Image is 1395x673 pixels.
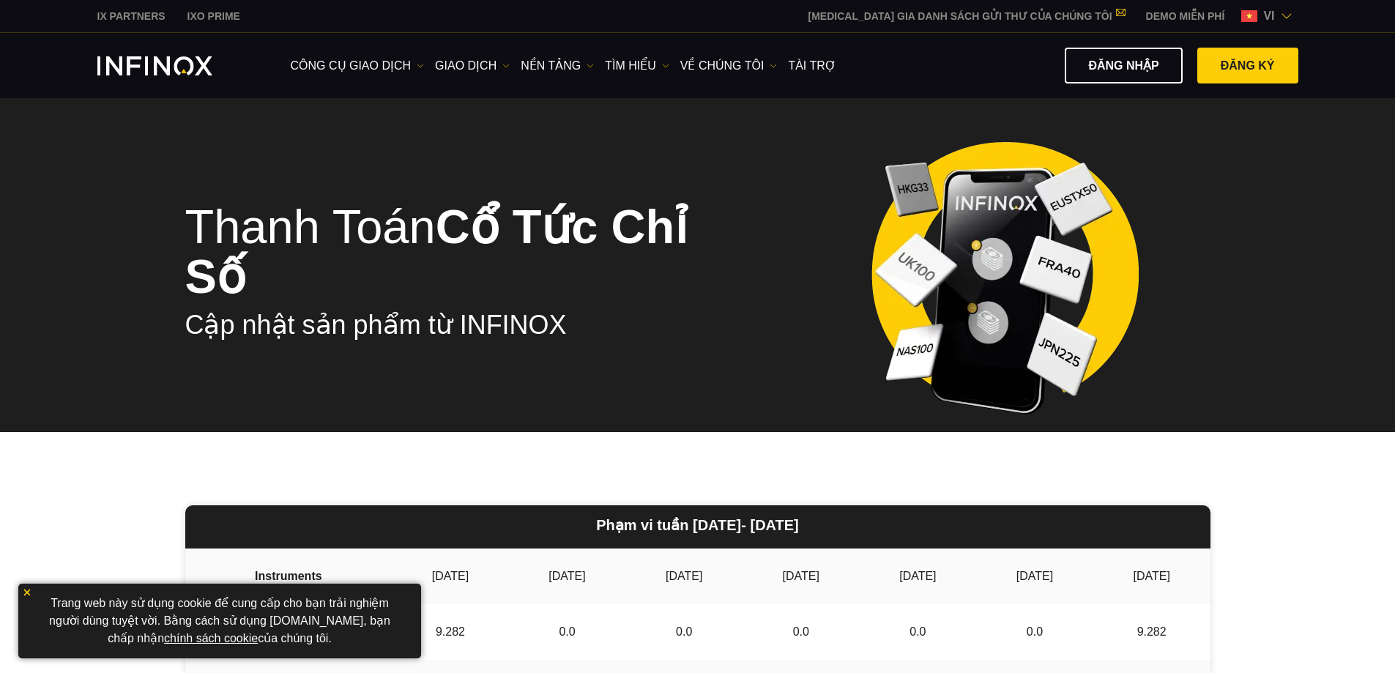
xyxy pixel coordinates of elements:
[185,549,393,604] td: Instruments
[743,604,860,660] td: 0.0
[1093,604,1210,660] td: 9.282
[1257,7,1280,25] span: vi
[1065,48,1182,83] a: Đăng nhập
[693,517,799,533] strong: [DATE]- [DATE]
[860,604,977,660] td: 0.0
[743,549,860,604] td: [DATE]
[1135,9,1236,24] a: INFINOX MENU
[521,57,594,75] a: NỀN TẢNG
[788,57,836,75] a: Tài trợ
[97,56,247,75] a: INFINOX Logo
[509,549,626,604] td: [DATE]
[605,57,669,75] a: Tìm hiểu
[680,57,778,75] a: VỀ CHÚNG TÔI
[596,517,688,533] strong: Phạm vi tuần
[1197,48,1298,83] a: Đăng ký
[185,309,749,341] h2: Cập nhật sản phẩm từ INFINOX
[976,604,1093,660] td: 0.0
[797,10,1135,22] a: [MEDICAL_DATA] GIA DANH SÁCH GỬI THƯ CỦA CHÚNG TÔI
[392,549,509,604] td: [DATE]
[1093,549,1210,604] td: [DATE]
[86,9,176,24] a: INFINOX
[291,57,425,75] a: công cụ giao dịch
[164,632,258,644] a: chính sách cookie
[185,202,749,302] h1: Thanh toán
[625,604,743,660] td: 0.0
[435,57,510,75] a: GIAO DỊCH
[976,549,1093,604] td: [DATE]
[22,587,32,598] img: yellow close icon
[185,200,688,303] strong: Cổ tức chỉ số
[625,549,743,604] td: [DATE]
[509,604,626,660] td: 0.0
[176,9,251,24] a: INFINOX
[860,549,977,604] td: [DATE]
[26,591,414,651] p: Trang web này sử dụng cookie để cung cấp cho bạn trải nghiệm người dùng tuyệt vời. Bằng cách sử d...
[392,604,509,660] td: 9.282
